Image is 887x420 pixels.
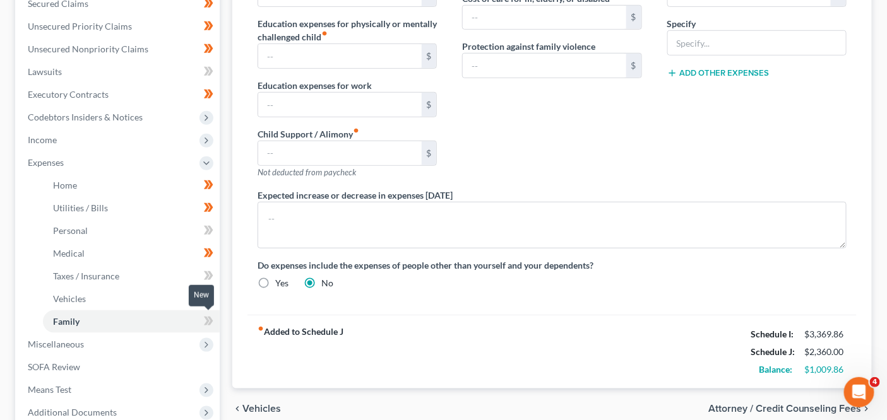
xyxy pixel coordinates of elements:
label: Protection against family violence [462,40,595,53]
input: -- [258,93,421,117]
strong: Schedule J: [751,346,795,357]
button: Add Other Expenses [667,68,770,78]
i: fiber_manual_record [353,127,359,134]
span: Executory Contracts [28,89,109,100]
i: chevron_right [862,404,872,414]
span: Lawsuits [28,66,62,77]
strong: Schedule I: [751,329,794,339]
label: Child Support / Alimony [258,127,359,141]
div: $2,360.00 [805,346,847,358]
div: $ [626,6,641,30]
label: Expected increase or decrease in expenses [DATE] [258,189,453,202]
span: Additional Documents [28,407,117,417]
span: 4 [870,377,880,387]
span: Codebtors Insiders & Notices [28,112,143,122]
strong: Balance: [759,364,792,375]
input: -- [463,6,626,30]
a: Family [43,310,220,333]
div: New [189,285,214,306]
label: Education expenses for work [258,79,372,92]
span: Family [53,316,80,327]
input: -- [258,141,421,165]
span: Home [53,180,77,190]
a: Utilities / Bills [43,197,220,219]
span: Attorney / Credit Counseling Fees [708,404,862,414]
a: Executory Contracts [18,83,220,106]
div: $1,009.86 [805,363,847,376]
span: Not deducted from paycheck [258,167,356,177]
a: Taxes / Insurance [43,265,220,288]
iframe: Intercom live chat [844,377,874,407]
span: Miscellaneous [28,339,84,349]
span: Taxes / Insurance [53,271,119,281]
a: Medical [43,242,220,265]
a: Vehicles [43,288,220,310]
span: Income [28,134,57,145]
a: Personal [43,219,220,242]
input: -- [463,54,626,78]
button: Attorney / Credit Counseling Fees chevron_right [708,404,872,414]
div: $ [626,54,641,78]
span: Medical [53,248,85,259]
span: Means Test [28,384,71,395]
label: Specify [667,17,696,30]
div: $3,369.86 [805,328,847,341]
span: Unsecured Nonpriority Claims [28,44,148,54]
div: $ [422,93,437,117]
span: Unsecured Priority Claims [28,21,132,32]
input: Specify... [668,31,846,55]
a: Unsecured Priority Claims [18,15,220,38]
button: chevron_left Vehicles [232,404,281,414]
strong: Added to Schedule J [258,325,343,378]
i: fiber_manual_record [258,325,264,332]
span: Vehicles [242,404,281,414]
span: Personal [53,225,88,236]
div: $ [422,44,437,68]
a: Lawsuits [18,61,220,83]
div: $ [422,141,437,165]
a: Home [43,174,220,197]
span: Vehicles [53,293,86,304]
i: chevron_left [232,404,242,414]
label: Do expenses include the expenses of people other than yourself and your dependents? [258,259,847,272]
a: SOFA Review [18,356,220,378]
label: Education expenses for physically or mentally challenged child [258,17,437,44]
input: -- [258,44,421,68]
span: Utilities / Bills [53,202,108,213]
span: SOFA Review [28,361,80,372]
a: Unsecured Nonpriority Claims [18,38,220,61]
label: No [321,277,333,289]
label: Yes [275,277,289,289]
span: Expenses [28,157,64,168]
i: fiber_manual_record [321,30,328,37]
